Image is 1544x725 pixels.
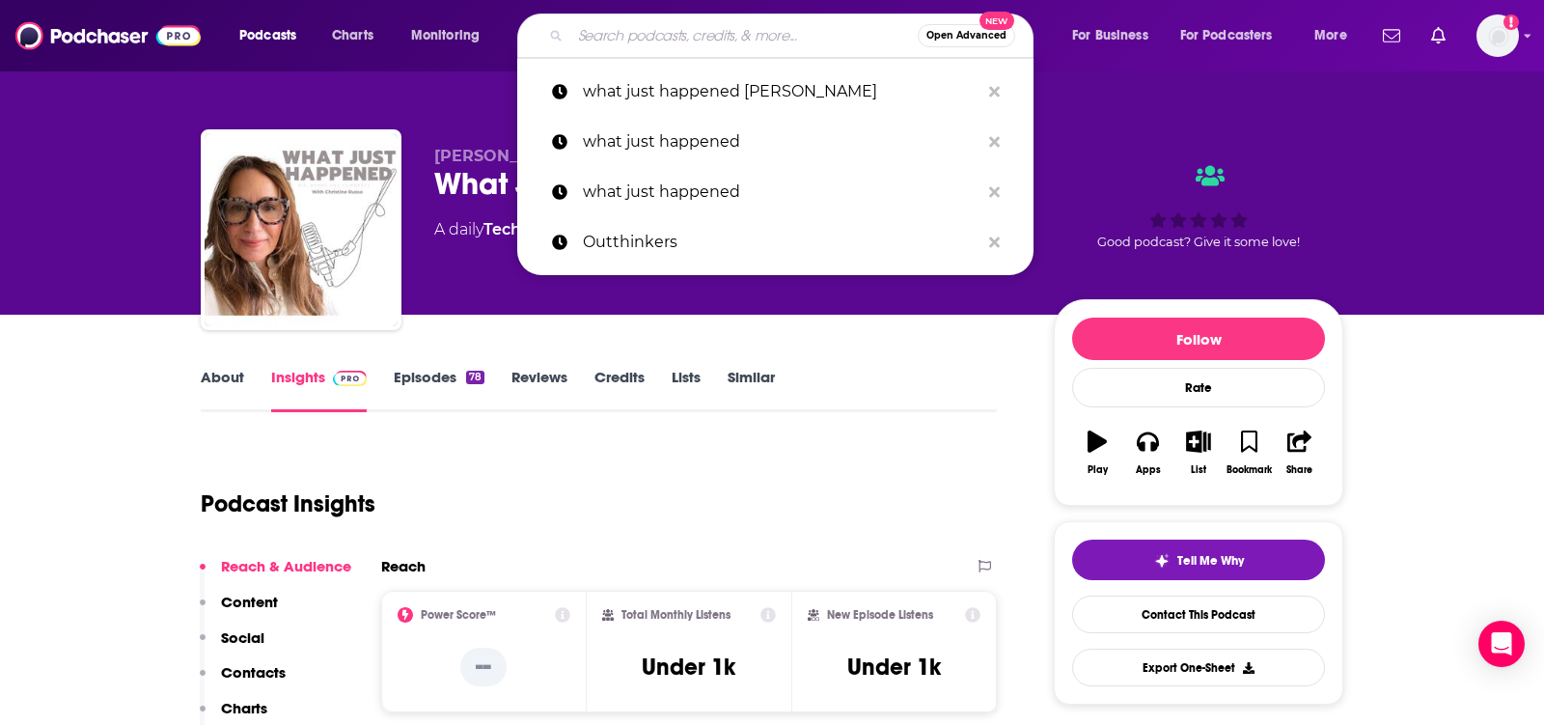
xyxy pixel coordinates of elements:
div: Search podcasts, credits, & more... [536,14,1052,58]
span: Logged in as TeemsPR [1476,14,1519,57]
p: Reach & Audience [221,557,351,575]
img: tell me why sparkle [1154,553,1170,569]
button: Apps [1122,418,1172,488]
div: Apps [1136,464,1161,476]
svg: Add a profile image [1503,14,1519,30]
img: Podchaser Pro [333,371,367,386]
button: Content [200,593,278,628]
button: List [1173,418,1224,488]
span: Good podcast? Give it some love! [1097,235,1300,249]
button: open menu [1168,20,1301,51]
span: Open Advanced [926,31,1006,41]
a: Episodes78 [394,368,484,412]
h2: Power Score™ [421,608,496,622]
div: Rate [1072,368,1325,407]
img: User Profile [1476,14,1519,57]
h2: New Episode Listens [827,608,933,622]
a: what just happened [517,167,1034,217]
div: Open Intercom Messenger [1478,621,1525,667]
div: Bookmark [1227,464,1272,476]
div: List [1191,464,1206,476]
button: open menu [398,20,505,51]
p: Content [221,593,278,611]
button: Social [200,628,264,664]
a: Lists [672,368,701,412]
div: A daily podcast [434,218,637,241]
input: Search podcasts, credits, & more... [570,20,918,51]
p: Outthinkers [583,217,979,267]
button: tell me why sparkleTell Me Why [1072,540,1325,580]
div: Share [1286,464,1312,476]
a: Contact This Podcast [1072,596,1325,633]
img: What Just Happened [205,133,398,326]
span: Charts [332,22,373,49]
span: Monitoring [411,22,480,49]
button: Reach & Audience [200,557,351,593]
button: Open AdvancedNew [918,24,1015,47]
a: Charts [319,20,385,51]
button: open menu [1059,20,1172,51]
button: Share [1275,418,1325,488]
span: [PERSON_NAME] [434,147,572,165]
span: More [1314,22,1347,49]
button: open menu [226,20,321,51]
h3: Under 1k [642,653,735,682]
span: New [979,12,1014,30]
span: Podcasts [239,22,296,49]
span: Tell Me Why [1177,553,1244,569]
a: Reviews [511,368,567,412]
h2: Reach [381,557,426,575]
h1: Podcast Insights [201,489,375,518]
button: Show profile menu [1476,14,1519,57]
button: Bookmark [1224,418,1274,488]
a: Show notifications dropdown [1423,19,1453,52]
button: open menu [1301,20,1371,51]
div: 78 [466,371,484,384]
p: what just happened Christine Russo [583,67,979,117]
p: Social [221,628,264,647]
a: Show notifications dropdown [1375,19,1408,52]
a: InsightsPodchaser Pro [271,368,367,412]
a: About [201,368,244,412]
div: Play [1088,464,1108,476]
a: Credits [594,368,645,412]
a: what just happened [PERSON_NAME] [517,67,1034,117]
p: Charts [221,699,267,717]
button: Export One-Sheet [1072,649,1325,686]
div: Good podcast? Give it some love! [1054,147,1343,266]
span: For Podcasters [1180,22,1273,49]
a: Outthinkers [517,217,1034,267]
img: Podchaser - Follow, Share and Rate Podcasts [15,17,201,54]
p: Contacts [221,663,286,682]
p: -- [460,648,507,686]
button: Follow [1072,318,1325,360]
span: For Business [1072,22,1148,49]
h2: Total Monthly Listens [621,608,731,622]
p: what just happened [583,117,979,167]
a: what just happened [517,117,1034,167]
a: Similar [728,368,775,412]
h3: Under 1k [847,653,941,682]
button: Play [1072,418,1122,488]
p: what just happened [583,167,979,217]
a: Technology [483,220,575,238]
button: Contacts [200,663,286,699]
